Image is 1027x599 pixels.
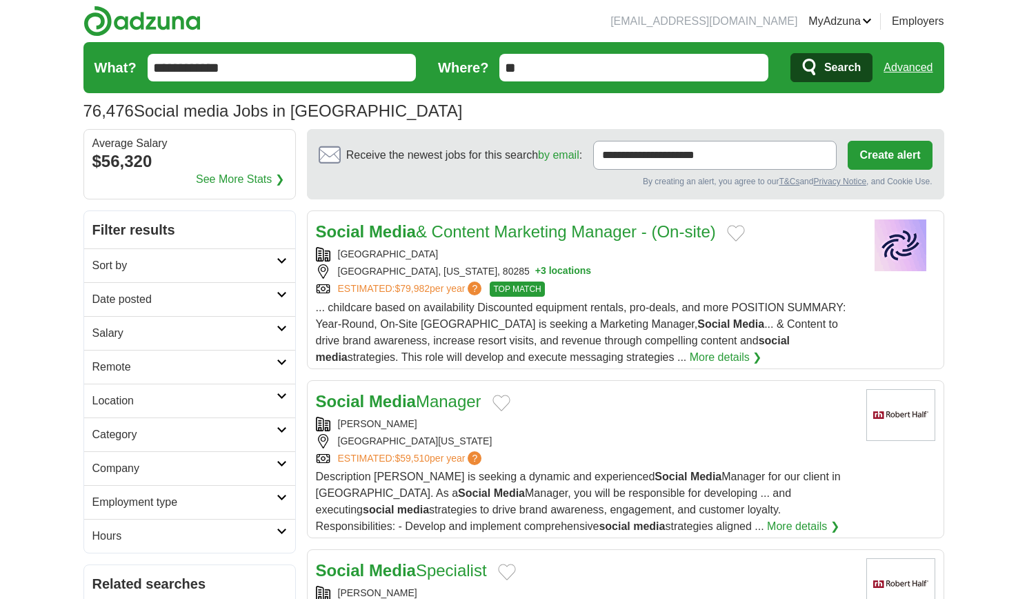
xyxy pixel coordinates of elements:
a: Category [84,418,295,451]
div: [GEOGRAPHIC_DATA] [316,247,855,262]
strong: Media [369,561,416,580]
button: +3 locations [535,264,591,279]
strong: media [316,351,348,363]
a: More details ❯ [690,349,762,366]
a: [PERSON_NAME] [338,587,417,598]
a: ESTIMATED:$59,510per year? [338,451,485,466]
h2: Related searches [92,573,287,594]
h2: Salary [92,325,277,342]
h2: Sort by [92,257,277,274]
strong: Media [733,318,764,330]
a: Date posted [84,282,295,316]
span: $79,982 [395,283,430,294]
a: Salary [84,316,295,350]
a: MyAdzuna [808,13,872,30]
strong: social [759,335,790,346]
a: Employers [892,13,944,30]
a: Sort by [84,248,295,282]
div: [GEOGRAPHIC_DATA][US_STATE] [316,434,855,449]
strong: media [397,504,429,515]
strong: social [363,504,394,515]
button: Create alert [848,141,932,170]
strong: Media [369,392,416,411]
strong: Social [316,222,365,241]
span: Description [PERSON_NAME] is seeking a dynamic and experienced Manager for our client in [GEOGRAP... [316,471,841,532]
h2: Location [92,393,277,409]
strong: social [599,520,630,532]
strong: Social [697,318,730,330]
button: Add to favorite jobs [492,395,510,411]
strong: Social [655,471,687,482]
span: Receive the newest jobs for this search : [346,147,582,164]
a: Social MediaManager [316,392,481,411]
a: Location [84,384,295,418]
a: More details ❯ [767,518,839,535]
a: Social Media& Content Marketing Manager - (On-site) [316,222,716,241]
strong: Media [369,222,416,241]
div: $56,320 [92,149,287,174]
a: Employment type [84,485,295,519]
span: + [535,264,541,279]
a: Hours [84,519,295,553]
h2: Category [92,426,277,443]
label: What? [94,57,137,78]
a: Company [84,451,295,485]
a: ESTIMATED:$79,982per year? [338,282,485,297]
strong: Social [316,392,365,411]
label: Where? [438,57,488,78]
div: By creating an alert, you agree to our and , and Cookie Use. [319,175,933,188]
button: Add to favorite jobs [727,225,745,242]
span: Search [824,54,861,81]
h2: Filter results [84,211,295,248]
div: Average Salary [92,138,287,149]
a: Remote [84,350,295,384]
span: ? [468,282,481,295]
a: See More Stats ❯ [196,171,284,188]
img: Adzuna logo [83,6,201,37]
h2: Hours [92,528,277,544]
span: ... childcare based on availability Discounted equipment rentals, pro-deals, and more POSITION SU... [316,302,846,363]
a: [PERSON_NAME] [338,418,417,429]
h2: Date posted [92,291,277,308]
strong: Social [316,561,365,580]
span: ? [468,451,481,465]
button: Add to favorite jobs [498,564,516,580]
li: [EMAIL_ADDRESS][DOMAIN_NAME] [610,13,797,30]
a: Privacy Notice [813,177,866,186]
h2: Remote [92,359,277,375]
a: Social MediaSpecialist [316,561,487,580]
a: by email [538,149,579,161]
strong: media [633,520,665,532]
strong: Media [690,471,721,482]
span: 76,476 [83,99,134,124]
div: [GEOGRAPHIC_DATA], [US_STATE], 80285 [316,264,855,279]
img: Company logo [866,219,935,271]
span: TOP MATCH [490,282,544,297]
button: Search [790,53,873,82]
span: $59,510 [395,453,430,464]
img: Robert Half logo [866,389,935,441]
h1: Social media Jobs in [GEOGRAPHIC_DATA] [83,101,463,120]
strong: Social [458,487,490,499]
h2: Employment type [92,494,277,511]
a: Advanced [884,54,933,81]
h2: Company [92,460,277,477]
strong: Media [494,487,525,499]
a: T&Cs [779,177,799,186]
